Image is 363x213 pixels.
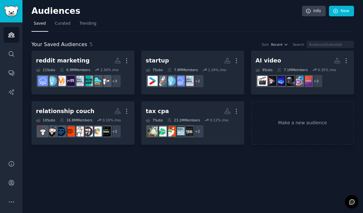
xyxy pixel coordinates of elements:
img: aivideo [257,76,267,86]
img: micro_saas [92,76,102,86]
img: Entrepreneur [166,76,176,86]
div: 7 Sub s [146,118,163,122]
img: SaaS [175,76,185,86]
span: Your Saved Audiences [31,41,87,49]
div: reddit marketing [36,57,90,65]
div: + 3 [309,74,323,88]
div: 2.30 % /mo [100,68,119,72]
img: freelance_forhire [101,76,111,86]
div: Sort [262,42,269,47]
div: startup [146,57,169,65]
div: 6.9M Members [60,68,90,72]
div: 7.1M Members [277,68,307,72]
img: singularity [284,76,294,86]
span: Recent [271,42,282,47]
img: SunoAI [302,76,312,86]
a: New [329,6,354,17]
img: mbti [83,127,93,136]
img: AI_VideoGenerator [275,76,285,86]
a: tax cpa7Subs23.2MMembers0.12% /mo+2CryptoTaxCPAAccountingtaxprostax [141,101,244,145]
img: datingoverthirty [65,127,75,136]
span: Curated [55,21,71,27]
img: AskMarketing [56,76,66,86]
a: Info [302,6,326,17]
img: dating [56,127,66,136]
img: taxpros [157,127,167,136]
img: GummySearch logo [4,6,19,17]
a: reddit marketing11Subs6.9MMembers2.30% /mo+3freelance_forhiremicro_saasmicrosaasindiehackersreddi... [31,51,134,94]
div: 0.35 % /mo [318,68,336,72]
div: 16.8M Members [60,118,92,122]
img: microsaas [83,76,93,86]
span: 5 [90,41,93,47]
a: Saved [31,19,48,32]
div: tax cpa [146,107,169,115]
div: 7.8M Members [167,68,198,72]
img: startup [148,76,158,86]
div: AI video [255,57,281,65]
a: Trending [77,19,99,32]
img: SaaS [38,76,48,86]
img: BreakUps [38,127,48,136]
input: Audience/Subreddit [307,41,354,48]
img: indiehackers [74,76,84,86]
img: indiehackers [184,76,194,86]
img: MbtiTypeMe [92,127,102,136]
img: Accounting [166,127,176,136]
span: Trending [80,21,96,27]
button: Recent [271,42,288,47]
a: relationship couch10Subs16.8MMembers0.10% /mo+2mbtimemesMbtiTypeMembtiCrushesdatingoverthirtydati... [31,101,134,145]
div: + 2 [191,74,204,88]
div: 10 Sub s [36,118,55,122]
a: Curated [53,19,73,32]
div: 7 Sub s [146,68,163,72]
div: 23.2M Members [167,118,200,122]
div: 11 Sub s [36,68,55,72]
span: Saved [34,21,46,27]
img: redditmarketing [65,76,75,86]
img: VideoEnhanceAI [293,76,303,86]
img: mbtimemes [101,127,111,136]
div: + 3 [108,74,121,88]
div: 9 Sub s [255,68,272,72]
div: + 2 [108,125,121,138]
a: AI video9Subs7.1MMembers0.35% /mo+3SunoAIVideoEnhanceAIsingularityAI_VideoGeneratoraivideosaivideo [251,51,354,94]
div: 1.24 % /mo [208,68,226,72]
div: Search [293,42,304,47]
img: CPA [175,127,185,136]
img: Crushes [74,127,84,136]
div: 0.12 % /mo [210,118,229,122]
div: 0.10 % /mo [102,118,121,122]
img: aivideos [266,76,276,86]
a: Make a new audience [251,101,354,145]
a: startup7Subs7.8MMembers1.24% /mo+2indiehackersSaaSEntrepreneurstartupsstartup [141,51,244,94]
div: relationship couch [36,107,94,115]
img: dating_advice [47,127,57,136]
img: CryptoTax [184,127,194,136]
h2: Audiences [31,6,302,16]
img: Entrepreneur [47,76,57,86]
img: startups [157,76,167,86]
img: tax [148,127,158,136]
div: + 2 [191,125,204,138]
